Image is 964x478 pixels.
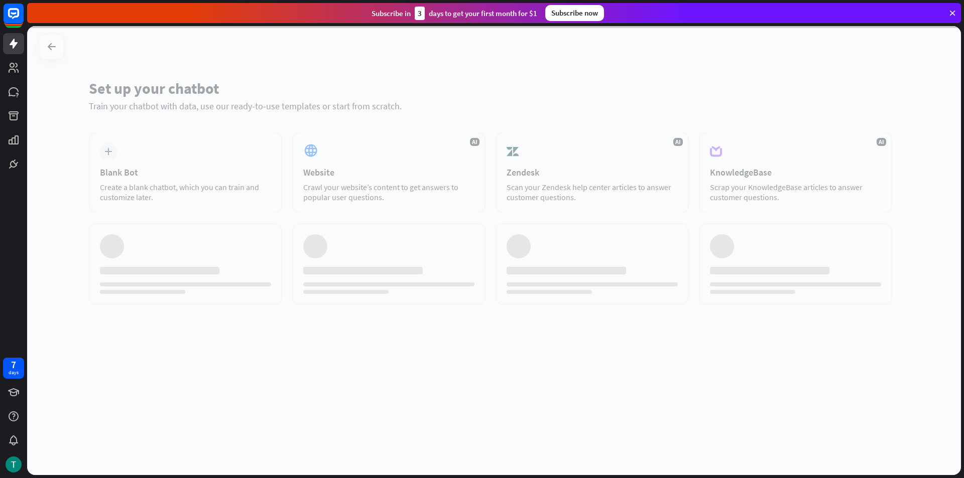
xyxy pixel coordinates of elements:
[3,358,24,379] a: 7 days
[415,7,425,20] div: 3
[372,7,537,20] div: Subscribe in days to get your first month for $1
[11,360,16,369] div: 7
[9,369,19,376] div: days
[545,5,604,21] div: Subscribe now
